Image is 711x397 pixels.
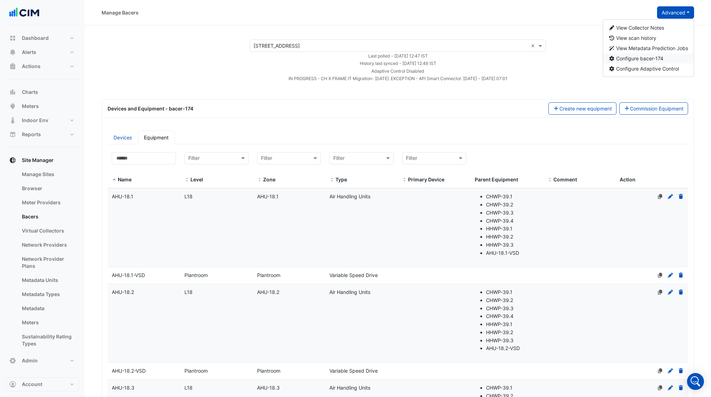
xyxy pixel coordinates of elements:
[9,49,16,56] app-icon: Alerts
[263,176,275,182] span: Zone
[616,25,664,31] span: View Collector Notes
[112,289,134,295] span: AHU-18.2
[118,176,132,182] span: Name
[371,68,424,74] small: Adaptive Control Disabled
[678,272,684,278] a: Delete
[16,330,79,351] a: Sustainability Rating Types
[603,53,694,64] button: Configure bacer-174
[687,373,704,390] div: Open Intercom Messenger
[603,43,694,53] button: View Metadata Prediction Jobs
[16,238,79,252] a: Network Providers
[103,105,544,112] div: Devices and Equipment - bacer-174
[22,381,42,388] span: Account
[16,252,79,273] a: Network Provider Plans
[667,368,674,374] a: Edit
[329,193,370,199] span: Air Handling Units
[486,233,539,241] li: HHWP-39.2
[22,63,41,70] span: Actions
[486,329,539,337] li: HHWP-39.2
[257,385,280,391] span: AHU-18.3
[657,272,663,278] a: No primary device defined
[22,89,38,96] span: Charts
[112,385,134,391] span: AHU-18.3
[9,103,16,110] app-icon: Meters
[6,85,79,99] button: Charts
[553,176,577,182] span: Comment
[6,59,79,73] button: Actions
[368,53,428,59] small: Tue 16-Sep-2025 21:47 AEST
[486,193,539,201] li: CHWP-39.1
[329,385,370,391] span: Air Handling Units
[486,384,539,392] li: CHWP-39.1
[329,177,334,183] span: Type
[486,305,539,313] li: CHWP-39.3
[329,368,378,374] span: Variable Speed Drive
[547,177,552,183] span: Comment
[16,287,79,301] a: Metadata Types
[9,63,16,70] app-icon: Actions
[138,131,175,144] a: Equipment
[288,76,477,81] small: IN PROGRESS - CH X FRAME IT Migration- [DATE]. EXCEPTION - API Smart Connector. [DATE]
[257,177,262,183] span: Zone
[486,344,539,353] li: AHU-18.2-VSD
[184,289,193,295] span: L18
[16,273,79,287] a: Metadata Units
[616,45,688,51] span: View Metadata Prediction Jobs
[678,289,684,295] a: Delete
[6,153,79,167] button: Site Manager
[22,35,49,42] span: Dashboard
[16,167,79,181] a: Manage Sites
[329,272,378,278] span: Variable Speed Drive
[184,193,193,199] span: L18
[616,55,663,61] span: Configure bacer-174
[486,225,539,233] li: HHWP-39.1
[657,385,663,391] a: No primary device defined
[616,35,656,41] span: View scan history
[486,249,539,257] li: AHU-18.1-VSD
[657,193,663,199] a: No primary device defined
[22,49,36,56] span: Alerts
[603,64,694,74] button: Configure Adaptive Control
[6,45,79,59] button: Alerts
[16,224,79,238] a: Virtual Collectors
[6,127,79,142] button: Reports
[9,117,16,124] app-icon: Indoor Env
[678,193,684,199] a: Delete
[478,76,508,81] small: - [DATE] 07:01
[486,337,539,345] li: HHWP-39.3
[657,6,694,19] button: Advanced
[190,176,203,182] span: Level
[486,209,539,217] li: CHWP-39.3
[9,35,16,42] app-icon: Dashboard
[184,177,189,183] span: Level
[22,103,39,110] span: Meters
[245,74,550,82] div: IN PROGRESS - CH X FRAME IT Migration- 25/08/23. EXCEPTION - API Smart Connector. 18/08/23 - Giac...
[184,368,208,374] span: Plantroom
[257,193,279,199] span: AHU-18.1
[667,193,674,199] a: Edit
[531,42,537,49] span: Clear
[22,117,48,124] span: Indoor Env
[486,201,539,209] li: CHWP-39.2
[16,196,79,210] a: Meter Providers
[408,176,444,182] span: Primary Device
[8,6,40,20] img: Company Logo
[486,312,539,320] li: CHWP-39.4
[257,289,279,295] span: AHU-18.2
[6,377,79,391] button: Account
[257,272,280,278] span: Plantroom
[102,9,139,16] div: Manage Bacers
[486,288,539,296] li: CHWP-39.1
[329,289,370,295] span: Air Handling Units
[486,217,539,225] li: CHWP-39.4
[667,272,674,278] a: Edit
[112,177,117,183] span: Name
[6,167,79,354] div: Site Manager
[22,131,41,138] span: Reports
[657,368,663,374] a: No primary device defined
[486,241,539,249] li: HHWP-39.3
[603,23,694,33] button: View Collector Notes
[9,131,16,138] app-icon: Reports
[657,289,663,295] a: No primary device defined
[112,193,133,199] span: AHU-18.1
